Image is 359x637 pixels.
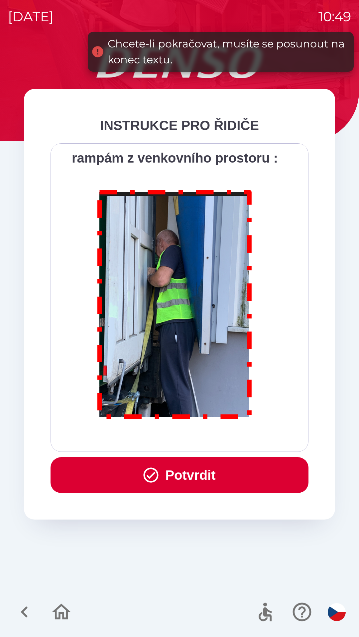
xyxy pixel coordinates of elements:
[328,603,346,621] img: cs flag
[90,181,260,425] img: M8MNayrTL6gAAAABJRU5ErkJggg==
[8,7,54,27] p: [DATE]
[24,46,335,78] img: Logo
[108,36,347,68] div: Chcete-li pokračovat, musíte se posunout na konec textu.
[51,115,308,135] div: INSTRUKCE PRO ŘIDIČE
[318,7,351,27] p: 10:49
[51,457,308,493] button: Potvrdit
